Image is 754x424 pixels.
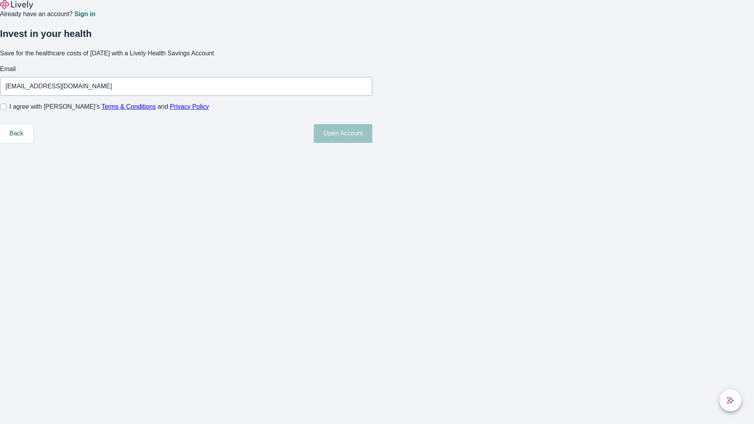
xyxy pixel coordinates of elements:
button: chat [719,389,741,411]
span: I agree with [PERSON_NAME]’s and [9,102,209,111]
a: Terms & Conditions [101,103,156,110]
a: Sign in [74,11,95,17]
svg: Lively AI Assistant [727,397,734,404]
a: Privacy Policy [170,103,209,110]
